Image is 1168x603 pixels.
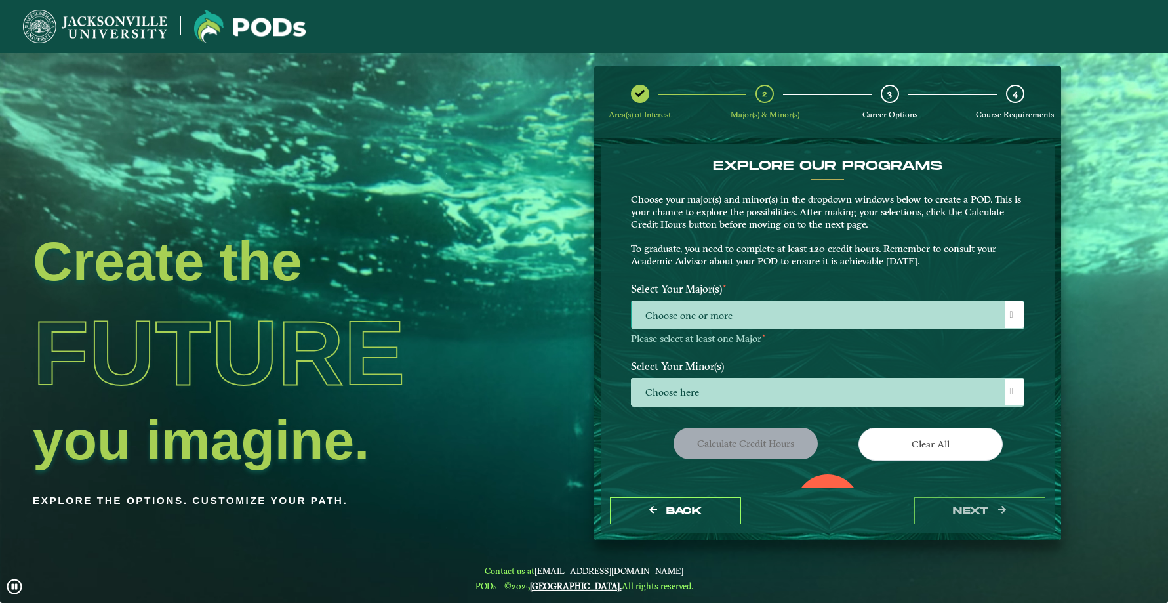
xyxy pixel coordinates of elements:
label: Select Your Major(s) [621,277,1034,301]
sup: ⋆ [722,281,727,291]
p: Choose your major(s) and minor(s) in the dropdown windows below to create a POD. This is your cha... [631,194,1024,268]
h2: you imagine. [33,413,493,468]
span: Area(s) of Interest [609,110,671,119]
span: 4 [1013,87,1018,100]
span: 3 [887,87,892,100]
img: Jacksonville University logo [23,10,167,43]
sup: ⋆ [761,331,766,340]
button: Calculate credit hours [674,428,818,459]
a: [GEOGRAPHIC_DATA]. [530,581,622,591]
label: Select Your Minor(s) [621,354,1034,378]
span: PODs - ©2025 All rights reserved. [475,581,693,591]
h1: Future [33,293,493,413]
span: Major(s) & Minor(s) [731,110,799,119]
span: Contact us at [475,566,693,576]
img: Jacksonville University logo [194,10,306,43]
span: Choose here [632,379,1024,407]
button: next [914,497,1045,524]
h4: EXPLORE OUR PROGRAMS [631,158,1024,174]
span: Career Options [862,110,917,119]
button: Back [610,497,741,524]
h2: Create the [33,234,493,289]
span: Choose one or more [632,301,1024,329]
span: Course Requirements [976,110,1054,119]
a: [EMAIL_ADDRESS][DOMAIN_NAME] [534,566,683,576]
span: 2 [762,87,767,100]
button: Clear All [858,428,1003,460]
p: Please select at least one Major [631,333,1024,345]
p: Explore the options. Customize your path. [33,491,493,510]
span: Back [666,505,701,516]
